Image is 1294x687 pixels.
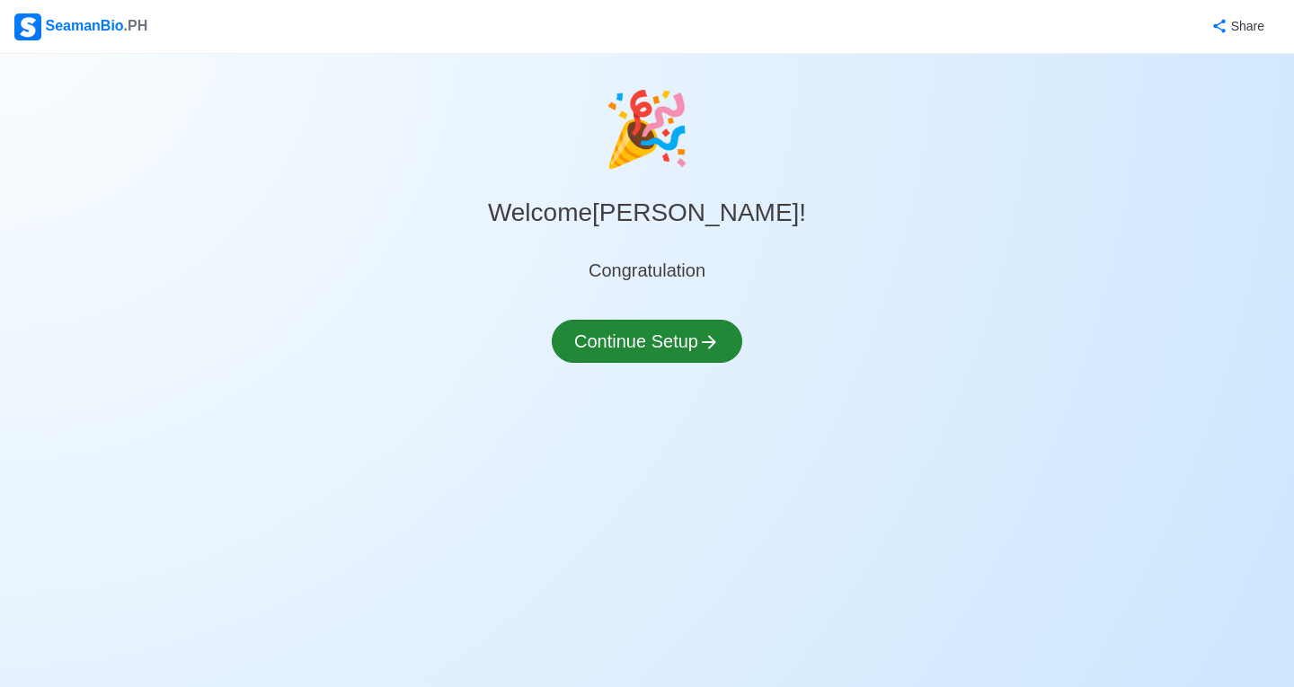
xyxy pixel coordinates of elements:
div: SeamanBio [14,13,147,40]
div: celebrate [602,75,692,183]
img: Logo [14,13,41,40]
span: .PH [124,18,148,33]
button: Continue Setup [552,320,742,363]
h3: Welcome [PERSON_NAME] ! [488,183,806,228]
button: Share [1193,9,1280,44]
div: Congratulation [589,257,705,284]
